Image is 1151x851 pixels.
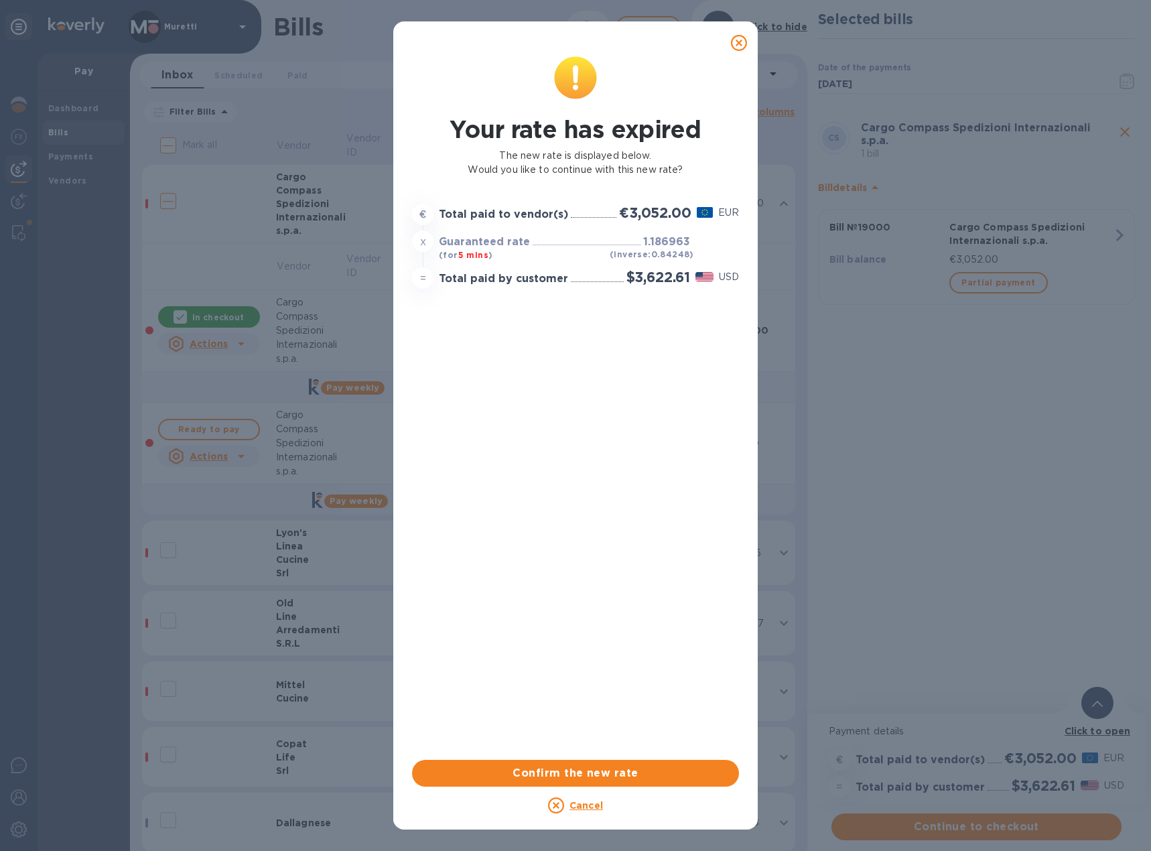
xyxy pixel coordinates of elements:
[643,236,690,249] h3: 1.186963
[439,208,568,221] h3: Total paid to vendor(s)
[412,760,739,787] button: Confirm the new rate
[695,272,714,281] img: USD
[439,236,530,249] h3: Guaranteed rate
[569,800,603,811] u: Cancel
[419,209,426,220] strong: €
[458,250,488,260] span: 5 mins
[412,149,739,177] p: The new rate is displayed below. Would you like to continue with this new rate?
[718,206,739,220] p: EUR
[412,267,433,289] div: =
[412,231,433,252] div: x
[412,115,739,143] h1: Your rate has expired
[439,250,492,260] b: (for )
[619,204,691,221] h2: €3,052.00
[423,765,728,781] span: Confirm the new rate
[610,249,694,259] b: (inverse: 0.84248 )
[626,269,690,285] h2: $3,622.61
[439,273,568,285] h3: Total paid by customer
[719,270,739,284] p: USD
